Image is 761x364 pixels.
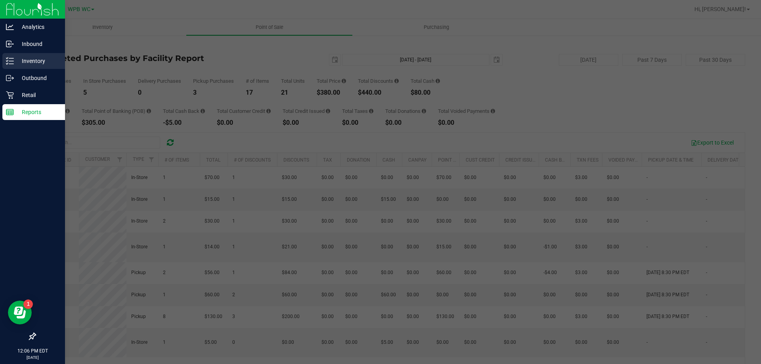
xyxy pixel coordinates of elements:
[14,90,61,100] p: Retail
[6,23,14,31] inline-svg: Analytics
[14,22,61,32] p: Analytics
[8,301,32,324] iframe: Resource center
[6,57,14,65] inline-svg: Inventory
[14,56,61,66] p: Inventory
[4,347,61,354] p: 12:06 PM EDT
[6,108,14,116] inline-svg: Reports
[14,107,61,117] p: Reports
[6,74,14,82] inline-svg: Outbound
[14,39,61,49] p: Inbound
[4,354,61,360] p: [DATE]
[14,73,61,83] p: Outbound
[6,91,14,99] inline-svg: Retail
[23,299,33,309] iframe: Resource center unread badge
[6,40,14,48] inline-svg: Inbound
